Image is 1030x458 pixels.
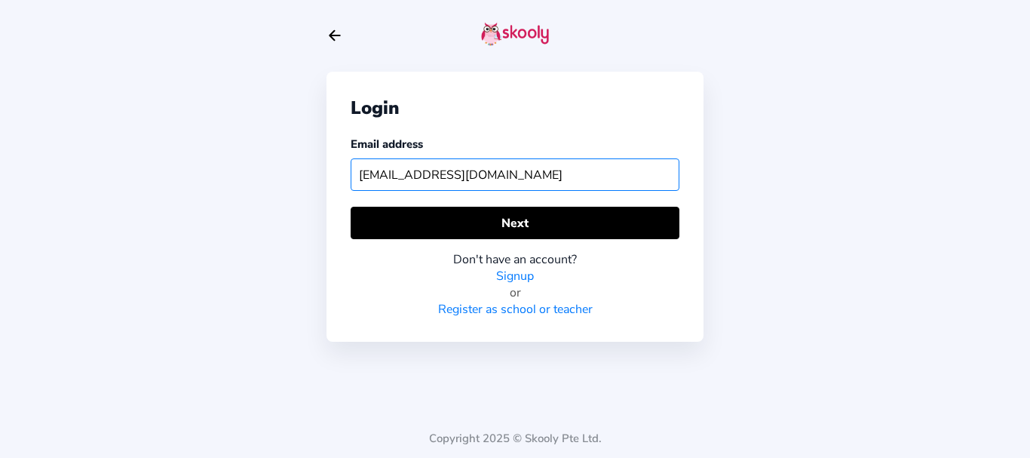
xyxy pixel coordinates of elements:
button: arrow back outline [326,27,343,44]
img: skooly-logo.png [481,22,549,46]
a: Register as school or teacher [438,301,593,318]
div: or [351,284,679,301]
div: Don't have an account? [351,251,679,268]
div: Login [351,96,679,120]
a: Signup [496,268,534,284]
label: Email address [351,137,423,152]
input: Your email address [351,158,679,191]
button: Next [351,207,679,239]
